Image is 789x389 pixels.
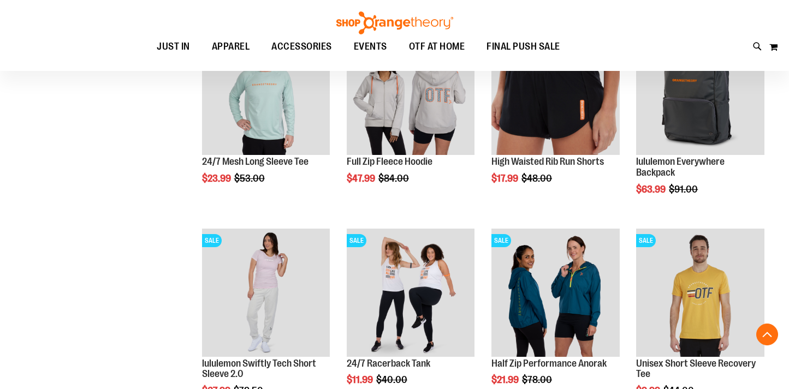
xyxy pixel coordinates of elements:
a: Half Zip Performance AnorakSALE [491,229,620,358]
span: $23.99 [202,173,233,184]
a: Full Zip Fleece Hoodie [347,156,432,167]
span: ACCESSORIES [271,34,332,59]
span: $11.99 [347,374,375,385]
a: JUST IN [146,34,201,59]
span: EVENTS [354,34,387,59]
img: 24/7 Racerback Tank [347,229,475,357]
img: High Waisted Rib Run Shorts [491,27,620,155]
img: Product image for Unisex Short Sleeve Recovery Tee [636,229,764,357]
a: High Waisted Rib Run Shorts [491,156,604,167]
a: lululemon Swiftly Tech Short Sleeve 2.0SALE [202,229,330,358]
span: SALE [202,234,222,247]
a: Unisex Short Sleeve Recovery Tee [636,358,756,380]
img: lululemon Everywhere Backpack [636,27,764,155]
span: $47.99 [347,173,377,184]
span: $84.00 [378,173,411,184]
div: product [631,22,770,223]
a: High Waisted Rib Run ShortsSALE [491,27,620,157]
a: lululemon Everywhere BackpackSALE [636,27,764,157]
a: ACCESSORIES [260,34,343,59]
span: $17.99 [491,173,520,184]
a: EVENTS [343,34,398,59]
span: $53.00 [234,173,266,184]
a: Main Image of 1457091SALE [347,27,475,157]
span: $78.00 [522,374,554,385]
a: APPAREL [201,34,261,59]
span: $21.99 [491,374,520,385]
img: Half Zip Performance Anorak [491,229,620,357]
a: Half Zip Performance Anorak [491,358,607,369]
div: product [486,22,625,212]
span: $48.00 [521,173,554,184]
img: Shop Orangetheory [335,11,455,34]
a: 24/7 Mesh Long Sleeve Tee [202,156,309,167]
a: 24/7 Racerback Tank [347,358,430,369]
a: FINAL PUSH SALE [476,34,571,59]
span: $91.00 [669,184,699,195]
span: SALE [636,234,656,247]
span: SALE [347,234,366,247]
a: lululemon Everywhere Backpack [636,156,725,178]
a: 24/7 Racerback TankSALE [347,229,475,358]
div: product [341,22,480,212]
span: $40.00 [376,374,409,385]
span: OTF AT HOME [409,34,465,59]
button: Back To Top [756,324,778,345]
span: $63.99 [636,184,667,195]
img: lululemon Swiftly Tech Short Sleeve 2.0 [202,229,330,357]
span: FINAL PUSH SALE [487,34,560,59]
img: Main Image of 1457095 [202,27,330,155]
a: Product image for Unisex Short Sleeve Recovery TeeSALE [636,229,764,358]
span: JUST IN [157,34,190,59]
div: product [197,22,336,212]
a: lululemon Swiftly Tech Short Sleeve 2.0 [202,358,316,380]
span: SALE [491,234,511,247]
img: Main Image of 1457091 [347,27,475,155]
span: APPAREL [212,34,250,59]
a: Main Image of 1457095SALE [202,27,330,157]
a: OTF AT HOME [398,34,476,59]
